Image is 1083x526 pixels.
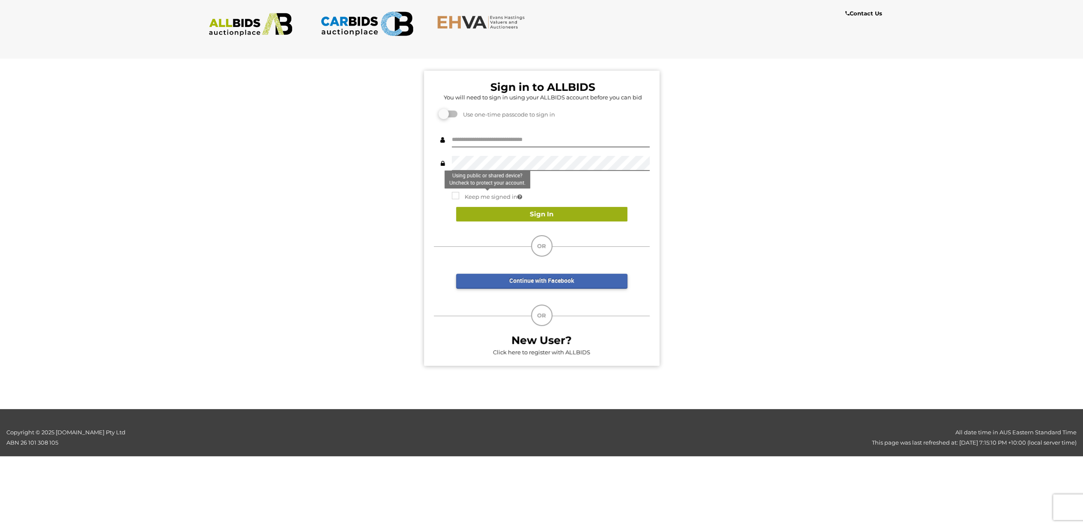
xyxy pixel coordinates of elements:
[271,427,1083,448] div: All date time in AUS Eastern Standard Time This page was last refreshed at: [DATE] 7:15:10 PM +10...
[511,334,572,347] b: New User?
[845,10,882,17] b: Contact Us
[456,274,627,289] a: Continue with Facebook
[456,207,627,222] button: Sign In
[493,349,590,356] a: Click here to register with ALLBIDS
[490,81,595,93] b: Sign in to ALLBIDS
[437,15,530,29] img: EHVA.com.au
[531,235,552,257] div: OR
[204,13,297,36] img: ALLBIDS.com.au
[845,9,884,18] a: Contact Us
[436,94,650,100] h5: You will need to sign in using your ALLBIDS account before you can bid
[459,111,555,118] span: Use one-time passcode to sign in
[320,9,413,39] img: CARBIDS.com.au
[531,305,552,326] div: OR
[445,170,530,188] div: Using public or shared device? Uncheck to protect your account.
[452,192,522,202] label: Keep me signed in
